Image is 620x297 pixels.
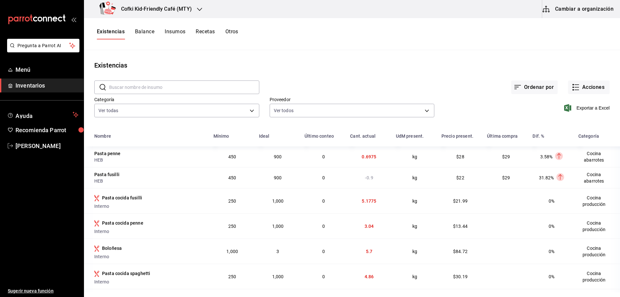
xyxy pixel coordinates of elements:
span: [PERSON_NAME] [15,142,78,150]
div: Categoría [578,133,599,139]
span: $84.72 [453,249,468,254]
button: Existencias [97,28,125,39]
div: Pasta penne [94,150,121,157]
div: Último conteo [305,133,334,139]
td: Cocina producción [574,239,620,264]
span: $30.19 [453,274,468,279]
svg: Insumo producido [94,195,99,201]
button: Pregunta a Parrot AI [7,39,79,52]
span: Pregunta a Parrot AI [17,42,69,49]
svg: Insumo producido [94,245,99,252]
td: kg [392,239,438,264]
div: Mínimo [213,133,229,139]
div: navigation tabs [97,28,238,39]
span: $13.44 [453,224,468,229]
span: 5.7 [366,249,372,254]
span: Inventarios [15,81,78,90]
div: Boloñesa [102,245,122,251]
span: 0% [549,274,554,279]
div: Interno [94,203,206,209]
span: 1,000 [226,249,238,254]
td: Cocina producción [574,213,620,239]
div: HEB [94,178,206,184]
span: 0% [549,224,554,229]
span: Sugerir nueva función [8,288,78,294]
td: kg [392,188,438,213]
span: 900 [274,175,282,180]
td: Cocina abarrotes [574,167,620,188]
div: Precio present. [441,133,473,139]
button: Exportar a Excel [565,104,610,112]
span: -0.9 [365,175,373,180]
button: Acciones [568,80,610,94]
span: Ver todas [98,107,118,114]
span: 250 [228,274,236,279]
div: Nombre [94,133,111,139]
label: Proveedor [270,97,435,102]
span: Ver todos [274,107,294,114]
td: kg [392,264,438,289]
button: open_drawer_menu [71,17,76,22]
button: Insumos [165,28,185,39]
span: 4.86 [365,274,374,279]
span: 1,000 [272,224,284,229]
span: 0% [549,198,554,204]
input: Buscar nombre de insumo [109,81,259,94]
label: Categoría [94,97,259,102]
span: 0 [322,274,325,279]
div: Existencias [94,60,127,70]
td: kg [392,146,438,167]
span: 0 [322,154,325,159]
span: 1,000 [272,198,284,204]
svg: Insumo producido [94,270,99,277]
button: Ordenar por [511,80,558,94]
div: Pasta cocida fusilli [102,195,142,201]
div: UdM present. [396,133,424,139]
div: Interno [94,279,206,285]
span: 3 [276,249,279,254]
span: 0 [322,249,325,254]
td: kg [392,167,438,188]
span: 0% [549,249,554,254]
span: 0 [322,175,325,180]
span: $29 [502,175,510,180]
span: Ayuda [15,111,70,119]
div: Pasta cocida spaghetti [102,270,150,277]
span: Menú [15,65,78,74]
div: HEB [94,157,206,163]
div: Interno [94,253,206,260]
span: 450 [228,175,236,180]
span: 250 [228,198,236,204]
button: Recetas [196,28,215,39]
span: Recomienda Parrot [15,126,78,134]
span: 0.6975 [362,154,376,159]
button: Balance [135,28,154,39]
span: $21.99 [453,198,468,204]
td: kg [392,213,438,239]
a: Pregunta a Parrot AI [5,47,79,54]
button: Otros [225,28,238,39]
span: 450 [228,154,236,159]
span: $28 [456,154,464,159]
div: Dif. % [532,133,544,139]
td: Cocina producción [574,188,620,213]
span: 0 [322,224,325,229]
div: Ideal [259,133,270,139]
svg: Insumo producido [94,220,99,227]
div: Pasta fusilli [94,171,119,178]
span: $22 [456,175,464,180]
span: 5.1775 [362,198,376,204]
span: 31.82% [539,175,554,180]
div: Interno [94,228,206,235]
td: Cocina producción [574,264,620,289]
span: 900 [274,154,282,159]
td: Cocina abarrotes [574,146,620,167]
span: 3.58% [540,154,553,159]
span: 3.04 [365,224,374,229]
span: 0 [322,198,325,204]
span: 250 [228,224,236,229]
h3: Cofki Kid-Friendly Café (MTY) [116,5,192,13]
span: 1,000 [272,274,284,279]
div: Pasta cocida penne [102,220,143,226]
